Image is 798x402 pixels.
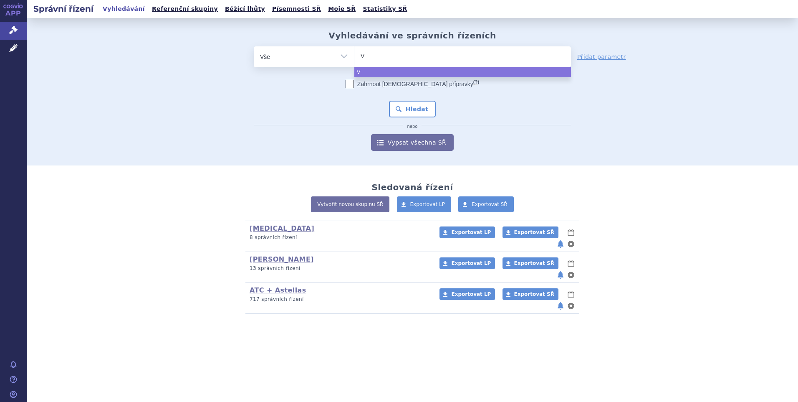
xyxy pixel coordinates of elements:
[472,201,508,207] span: Exportovat SŘ
[410,201,445,207] span: Exportovat LP
[328,31,496,41] h2: Vyhledávání ve správních řízeních
[556,270,565,280] button: notifikace
[149,3,220,15] a: Referenční skupiny
[371,182,453,192] h2: Sledovaná řízení
[503,288,558,300] a: Exportovat SŘ
[451,229,491,235] span: Exportovat LP
[371,134,454,151] a: Vypsat všechna SŘ
[346,80,479,88] label: Zahrnout [DEMOGRAPHIC_DATA] přípravky
[503,257,558,269] a: Exportovat SŘ
[326,3,358,15] a: Moje SŘ
[403,124,422,129] i: nebo
[270,3,323,15] a: Písemnosti SŘ
[473,79,479,85] abbr: (?)
[451,260,491,266] span: Exportovat LP
[439,288,495,300] a: Exportovat LP
[250,296,429,303] p: 717 správních řízení
[27,3,100,15] h2: Správní řízení
[577,53,626,61] a: Přidat parametr
[567,258,575,268] button: lhůty
[250,255,314,263] a: [PERSON_NAME]
[250,234,429,241] p: 8 správních řízení
[451,291,491,297] span: Exportovat LP
[567,270,575,280] button: nastavení
[514,229,554,235] span: Exportovat SŘ
[250,265,429,272] p: 13 správních řízení
[397,196,452,212] a: Exportovat LP
[567,301,575,311] button: nastavení
[514,291,554,297] span: Exportovat SŘ
[222,3,268,15] a: Běžící lhůty
[567,239,575,249] button: nastavení
[439,226,495,238] a: Exportovat LP
[354,67,571,77] li: V
[556,239,565,249] button: notifikace
[567,227,575,237] button: lhůty
[439,257,495,269] a: Exportovat LP
[311,196,389,212] a: Vytvořit novou skupinu SŘ
[389,101,436,117] button: Hledat
[250,286,306,294] a: ATC + Astellas
[556,301,565,311] button: notifikace
[458,196,514,212] a: Exportovat SŘ
[567,289,575,299] button: lhůty
[503,226,558,238] a: Exportovat SŘ
[250,224,314,232] a: [MEDICAL_DATA]
[100,3,147,15] a: Vyhledávání
[360,3,409,15] a: Statistiky SŘ
[514,260,554,266] span: Exportovat SŘ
